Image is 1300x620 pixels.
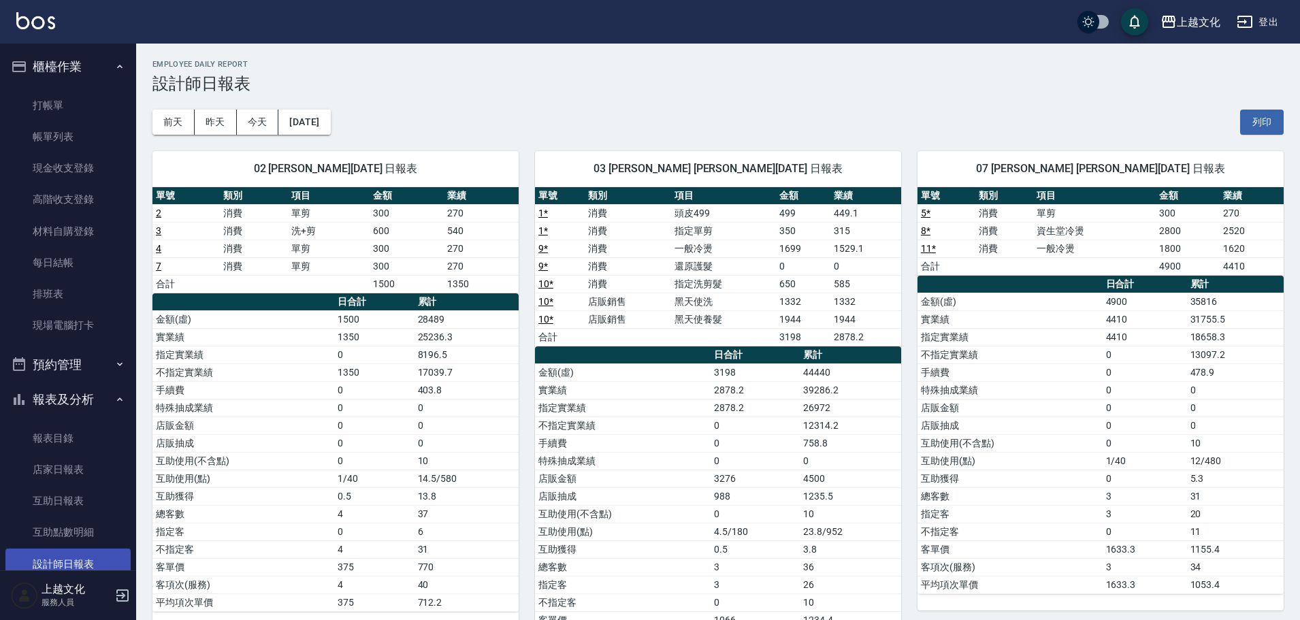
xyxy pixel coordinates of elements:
td: 4900 [1156,257,1220,275]
td: 互助獲得 [917,470,1103,487]
td: 4410 [1220,257,1284,275]
td: 指定單剪 [671,222,776,240]
td: 3198 [776,328,831,346]
td: 0 [334,434,415,452]
td: 單剪 [1033,204,1155,222]
td: 12/480 [1187,452,1284,470]
td: 消費 [585,257,671,275]
td: 0 [711,417,800,434]
button: save [1121,8,1148,35]
td: 1332 [830,293,901,310]
td: 互助使用(不含點) [152,452,334,470]
td: 1944 [776,310,831,328]
td: 449.1 [830,204,901,222]
td: 375 [334,558,415,576]
img: Person [11,582,38,609]
td: 合計 [535,328,585,346]
td: 3.8 [800,540,901,558]
img: Logo [16,12,55,29]
span: 03 [PERSON_NAME] [PERSON_NAME][DATE] 日報表 [551,162,885,176]
td: 店販金額 [152,417,334,434]
td: 6 [415,523,519,540]
td: 消費 [975,240,1033,257]
td: 0 [830,257,901,275]
td: 不指定客 [535,593,711,611]
td: 互助使用(不含點) [535,505,711,523]
td: 平均項次單價 [152,593,334,611]
td: 客單價 [152,558,334,576]
td: 1529.1 [830,240,901,257]
td: 3 [1103,505,1187,523]
td: 12314.2 [800,417,901,434]
td: 31 [1187,487,1284,505]
td: 26 [800,576,901,593]
td: 712.2 [415,593,519,611]
td: 10 [800,593,901,611]
td: 不指定實業績 [535,417,711,434]
td: 20 [1187,505,1284,523]
td: 合計 [917,257,975,275]
td: 1633.3 [1103,576,1187,593]
td: 3276 [711,470,800,487]
td: 資生堂冷燙 [1033,222,1155,240]
td: 店販銷售 [585,310,671,328]
td: 消費 [975,222,1033,240]
td: 300 [1156,204,1220,222]
td: 2800 [1156,222,1220,240]
td: 指定實業績 [535,399,711,417]
td: 300 [370,257,444,275]
td: 不指定客 [917,523,1103,540]
td: 消費 [220,204,287,222]
button: 櫃檯作業 [5,49,131,84]
td: 總客數 [152,505,334,523]
td: 金額(虛) [152,310,334,328]
td: 互助使用(點) [917,452,1103,470]
td: 1155.4 [1187,540,1284,558]
td: 總客數 [917,487,1103,505]
td: 頭皮499 [671,204,776,222]
td: 31755.5 [1187,310,1284,328]
button: [DATE] [278,110,330,135]
td: 實業績 [917,310,1103,328]
td: 37 [415,505,519,523]
table: a dense table [152,293,519,612]
td: 11 [1187,523,1284,540]
td: 1620 [1220,240,1284,257]
a: 帳單列表 [5,121,131,152]
td: 39286.2 [800,381,901,399]
td: 0 [415,434,519,452]
td: 270 [1220,204,1284,222]
h2: Employee Daily Report [152,60,1284,69]
button: 登出 [1231,10,1284,35]
table: a dense table [917,276,1284,594]
td: 3 [711,576,800,593]
td: 1350 [444,275,519,293]
button: 上越文化 [1155,8,1226,36]
td: 店販金額 [535,470,711,487]
div: 上越文化 [1177,14,1220,31]
td: 4900 [1103,293,1187,310]
th: 累計 [800,346,901,364]
td: 消費 [220,257,287,275]
td: 0 [711,593,800,611]
td: 指定實業績 [152,346,334,363]
td: 店販銷售 [585,293,671,310]
button: 報表及分析 [5,382,131,417]
td: 0 [711,452,800,470]
button: 預約管理 [5,347,131,382]
td: 店販抽成 [152,434,334,452]
td: 特殊抽成業績 [917,381,1103,399]
td: 585 [830,275,901,293]
td: 1/40 [334,470,415,487]
th: 業績 [1220,187,1284,205]
table: a dense table [152,187,519,293]
td: 17039.7 [415,363,519,381]
button: 今天 [237,110,279,135]
td: 0 [711,434,800,452]
th: 單號 [152,187,220,205]
table: a dense table [917,187,1284,276]
td: 0 [334,452,415,470]
td: 0 [1103,399,1187,417]
a: 7 [156,261,161,272]
table: a dense table [535,187,901,346]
